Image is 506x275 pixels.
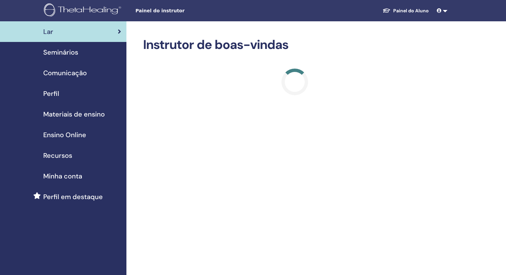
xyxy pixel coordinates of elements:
span: Ensino Online [43,130,86,140]
span: Perfil em destaque [43,192,103,202]
img: graduation-cap-white.svg [383,8,391,13]
span: Materiais de ensino [43,109,105,119]
span: Painel do instrutor [135,7,235,14]
img: logo.png [44,3,123,18]
span: Lar [43,27,53,37]
span: Seminários [43,47,78,57]
h2: Instrutor de boas-vindas [143,37,446,53]
span: Recursos [43,150,72,160]
span: Comunicação [43,68,87,78]
span: Minha conta [43,171,82,181]
span: Perfil [43,89,59,99]
a: Painel do Aluno [377,5,434,17]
